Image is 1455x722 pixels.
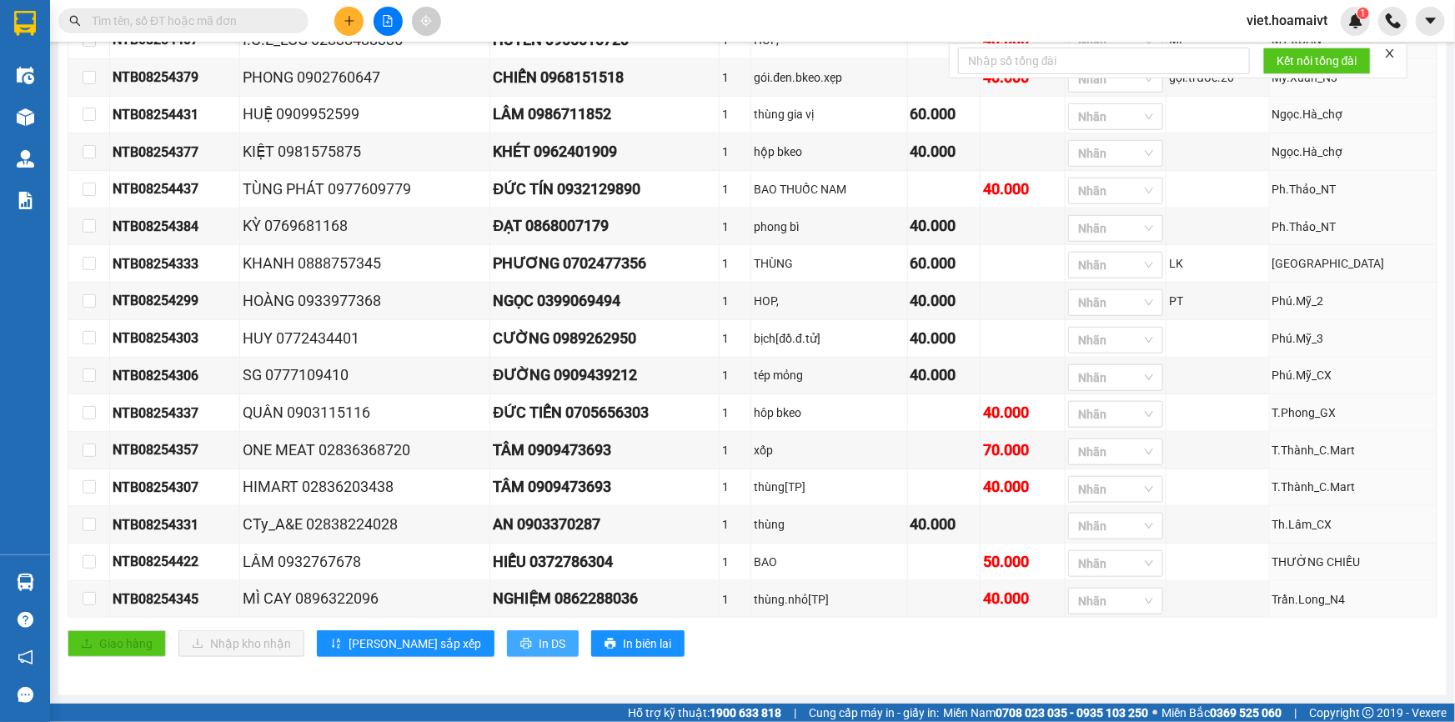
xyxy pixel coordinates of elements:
td: NTB08254307 [110,469,240,507]
div: 1 [722,180,748,198]
div: hôp bkeo [754,404,904,422]
div: 40.000 [911,289,978,313]
span: In biên lai [623,634,671,653]
div: 1 [722,441,748,459]
span: ⚪️ [1152,709,1157,716]
div: thùng.nhỏ[TP] [754,590,904,609]
span: [PERSON_NAME] sắp xếp [349,634,481,653]
td: NTB08254337 [110,394,240,432]
div: NTB08254377 [113,142,237,163]
div: THÙNG [754,254,904,273]
img: logo-vxr [14,11,36,36]
div: SG 0777109410 [243,364,487,387]
strong: 0708 023 035 - 0935 103 250 [996,706,1148,719]
div: TÙNG PHÁT 0977609779 [243,178,487,201]
td: NTB08254333 [110,245,240,283]
div: NTB08254357 [113,439,237,460]
span: Miền Bắc [1161,704,1282,722]
div: HIMART 02836203438 [243,475,487,499]
img: phone-icon [1386,13,1401,28]
div: 1 [722,478,748,496]
span: caret-down [1423,13,1438,28]
button: downloadNhập kho nhận [178,630,304,657]
img: icon-new-feature [1348,13,1363,28]
td: NTB08254437 [110,171,240,208]
div: 1 [722,68,748,87]
span: Hỗ trợ kỹ thuật: [628,704,781,722]
div: 70.000 [983,439,1062,462]
div: 40.000 [911,513,978,536]
span: 1 [1360,8,1366,19]
span: printer [520,638,532,651]
div: NTB08254431 [113,104,237,125]
div: LK [1169,254,1266,273]
div: KHANH 0888757345 [243,252,487,275]
sup: 1 [1357,8,1369,19]
div: MÌ CAY 0896322096 [243,587,487,610]
div: ONE MEAT 02836368720 [243,439,487,462]
div: thùng[TP] [754,478,904,496]
div: AN 0903370287 [493,513,716,536]
strong: 0369 525 060 [1210,706,1282,719]
div: xốp [754,441,904,459]
img: warehouse-icon [17,150,34,168]
div: 40.000 [911,140,978,163]
span: Kết nối tổng đài [1277,52,1357,70]
div: 1 [722,254,748,273]
span: viet.hoamaivt [1233,10,1341,31]
div: BAO THUỐC NAM [754,180,904,198]
div: 1 [722,329,748,348]
div: NTB08254306 [113,365,237,386]
button: aim [412,7,441,36]
div: NGỌC 0399069494 [493,289,716,313]
span: printer [605,638,616,651]
td: NTB08254306 [110,358,240,395]
button: uploadGiao hàng [68,630,166,657]
div: 1 [722,590,748,609]
div: 40.000 [983,178,1062,201]
div: phong bì [754,218,904,236]
div: QUÂN 0903115116 [243,401,487,424]
button: caret-down [1416,7,1445,36]
button: printerIn biên lai [591,630,685,657]
div: 40.000 [911,214,978,238]
span: notification [18,649,33,665]
td: NTB08254345 [110,581,240,619]
div: 40.000 [983,587,1062,610]
div: ĐỨC TIẾN 0705656303 [493,401,716,424]
span: file-add [382,15,394,27]
div: thùng [754,515,904,534]
div: BAO [754,553,904,571]
div: 1 [722,366,748,384]
div: 40.000 [983,475,1062,499]
div: LÂM 0986711852 [493,103,716,126]
div: thùng gia vị [754,105,904,123]
span: | [1294,704,1297,722]
span: message [18,687,33,703]
div: 1 [722,143,748,161]
button: plus [334,7,364,36]
td: NTB08254303 [110,320,240,358]
div: 1 [722,404,748,422]
div: CTy_A&E 02838224028 [243,513,487,536]
div: Phú.Mỹ_CX [1272,366,1434,384]
div: NTB08254307 [113,477,237,498]
div: NTB08254303 [113,328,237,348]
div: 40.000 [983,401,1062,424]
div: tép mỏng [754,366,904,384]
div: Ngọc.Hà_chợ [1272,105,1434,123]
div: HIẾU 0372786304 [493,550,716,574]
div: Ph.Thảo_NT [1272,218,1434,236]
span: search [69,15,81,27]
img: warehouse-icon [17,108,34,126]
span: question-circle [18,612,33,628]
div: NTB08254333 [113,253,237,274]
button: file-add [374,7,403,36]
input: Tìm tên, số ĐT hoặc mã đơn [92,12,288,30]
div: 1 [722,218,748,236]
button: sort-ascending[PERSON_NAME] sắp xếp [317,630,494,657]
div: PHONG 0902760647 [243,66,487,89]
div: 1 [722,553,748,571]
div: PT [1169,292,1266,310]
div: Th.Lâm_CX [1272,515,1434,534]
